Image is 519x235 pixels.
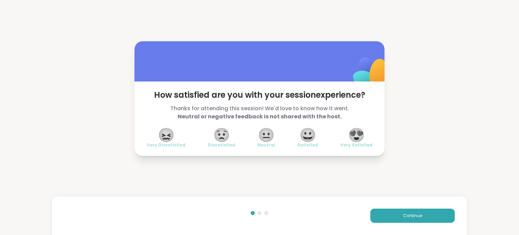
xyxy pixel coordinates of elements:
span: Very Dissatisfied [147,142,186,148]
button: Continue [370,209,455,223]
span: Thanks for attending this session! We'd love to know how it went. [147,104,372,121]
span: 😍 [348,129,365,141]
span: Neutral [257,142,275,148]
img: ShareWell Logomark [337,40,404,107]
b: Neutral or negative feedback is not shared with the host. [178,113,342,120]
span: Very Satisfied [340,142,372,148]
span: 😐 [258,129,275,141]
span: Dissatisfied [208,142,235,148]
span: 😀 [299,129,316,141]
span: Continue [403,213,422,219]
span: 😖 [158,129,175,141]
span: 😟 [213,129,230,141]
span: How satisfied are you with your session experience? [147,90,372,100]
span: Satisfied [297,142,318,148]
